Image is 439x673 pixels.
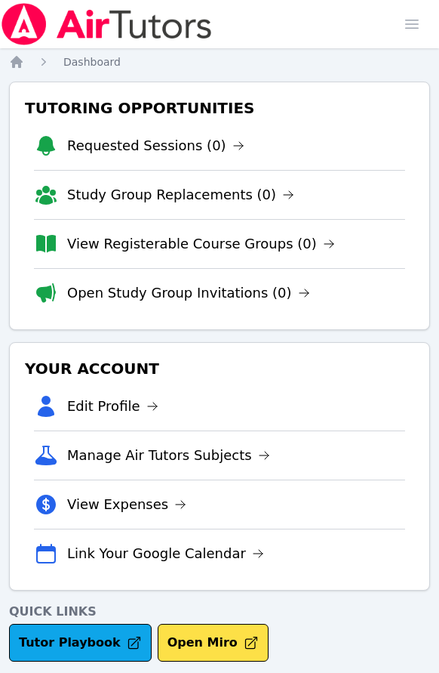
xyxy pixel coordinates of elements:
h4: Quick Links [9,603,430,621]
h3: Tutoring Opportunities [22,94,417,122]
button: Open Miro [158,624,269,662]
a: Requested Sessions (0) [67,135,244,156]
a: Open Study Group Invitations (0) [67,282,310,304]
nav: Breadcrumb [9,54,430,69]
a: Tutor Playbook [9,624,152,662]
a: Link Your Google Calendar [67,543,264,564]
a: Manage Air Tutors Subjects [67,445,270,466]
a: Dashboard [63,54,121,69]
a: View Expenses [67,494,186,515]
a: View Registerable Course Groups (0) [67,233,335,255]
a: Edit Profile [67,396,158,417]
h3: Your Account [22,355,417,382]
a: Study Group Replacements (0) [67,184,294,205]
span: Dashboard [63,56,121,68]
